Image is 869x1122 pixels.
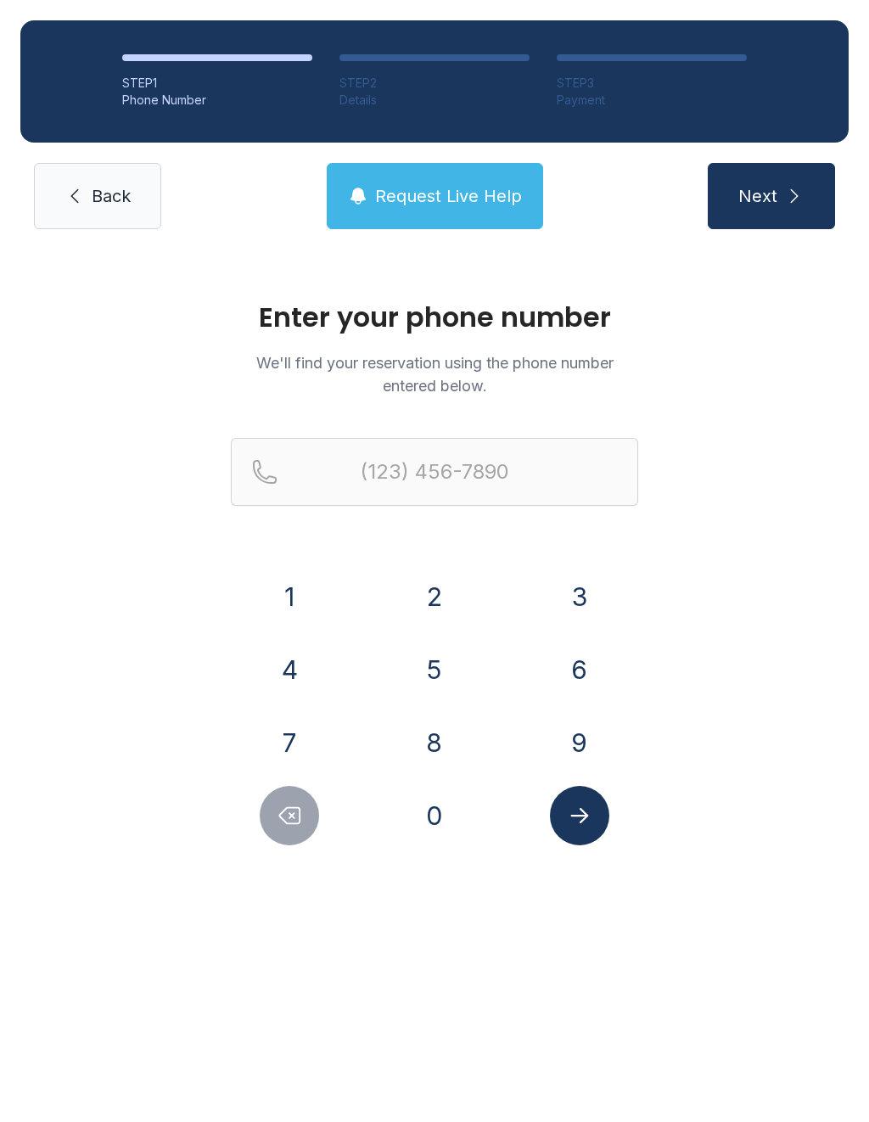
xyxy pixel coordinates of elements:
[550,713,609,772] button: 9
[375,184,522,208] span: Request Live Help
[231,438,638,506] input: Reservation phone number
[405,640,464,699] button: 5
[550,640,609,699] button: 6
[260,713,319,772] button: 7
[557,92,747,109] div: Payment
[738,184,777,208] span: Next
[260,640,319,699] button: 4
[550,786,609,845] button: Submit lookup form
[405,713,464,772] button: 8
[122,75,312,92] div: STEP 1
[339,92,530,109] div: Details
[92,184,131,208] span: Back
[231,351,638,397] p: We'll find your reservation using the phone number entered below.
[550,567,609,626] button: 3
[405,786,464,845] button: 0
[122,92,312,109] div: Phone Number
[405,567,464,626] button: 2
[260,786,319,845] button: Delete number
[339,75,530,92] div: STEP 2
[557,75,747,92] div: STEP 3
[231,304,638,331] h1: Enter your phone number
[260,567,319,626] button: 1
